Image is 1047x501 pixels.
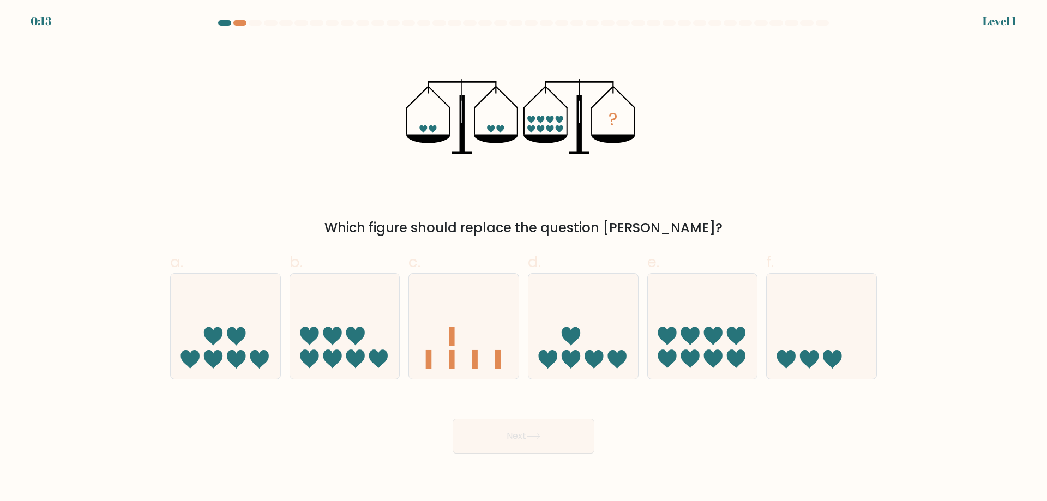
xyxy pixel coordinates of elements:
div: 0:13 [31,13,51,29]
span: c. [408,251,420,273]
tspan: ? [609,107,618,131]
span: d. [528,251,541,273]
span: a. [170,251,183,273]
span: b. [290,251,303,273]
div: Which figure should replace the question [PERSON_NAME]? [177,218,870,238]
span: e. [647,251,659,273]
span: f. [766,251,774,273]
button: Next [453,419,594,454]
div: Level 1 [983,13,1016,29]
